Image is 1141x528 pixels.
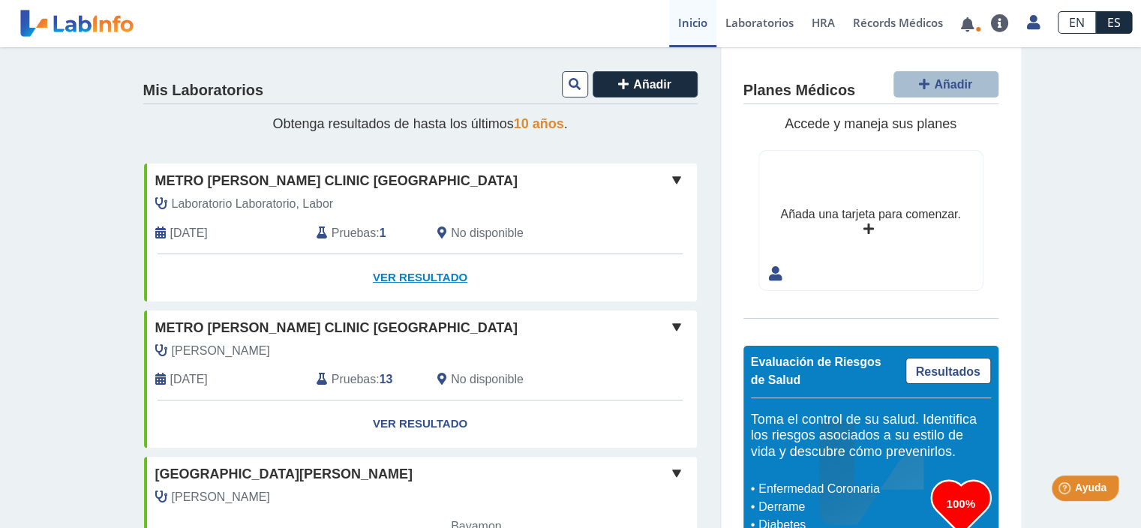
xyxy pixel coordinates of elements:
span: 2025-10-03 [170,224,208,242]
span: Pruebas [332,224,376,242]
span: [GEOGRAPHIC_DATA][PERSON_NAME] [155,464,413,484]
a: ES [1096,11,1132,34]
b: 13 [380,373,393,385]
span: Metro [PERSON_NAME] Clinic [GEOGRAPHIC_DATA] [155,318,518,338]
span: 10 años [514,116,564,131]
li: Derrame [755,498,931,516]
li: Enfermedad Coronaria [755,480,931,498]
a: Resultados [905,358,991,384]
button: Añadir [893,71,998,97]
span: 2024-12-31 [170,370,208,388]
b: 1 [380,226,386,239]
a: EN [1058,11,1096,34]
a: Ver Resultado [144,254,697,301]
div: Añada una tarjeta para comenzar. [780,205,960,223]
div: : [305,224,426,242]
h3: 100% [931,494,991,513]
iframe: Help widget launcher [1007,469,1124,511]
span: Accede y maneja sus planes [785,116,956,131]
span: Añadir [633,78,671,91]
span: Evaluación de Riesgos de Salud [751,355,881,386]
span: Pruebas [332,370,376,388]
h5: Toma el control de su salud. Identifica los riesgos asociados a su estilo de vida y descubre cómo... [751,412,991,460]
span: No disponible [451,370,524,388]
span: No disponible [451,224,524,242]
span: Lugo Lopez, Zahira [172,488,270,506]
a: Ver Resultado [144,400,697,448]
span: Laboratorio Laboratorio, Labor [172,195,334,213]
div: : [305,370,426,388]
h4: Mis Laboratorios [143,82,263,100]
span: Obtenga resultados de hasta los últimos . [272,116,567,131]
button: Añadir [593,71,698,97]
span: Metro [PERSON_NAME] Clinic [GEOGRAPHIC_DATA] [155,171,518,191]
span: HRA [812,15,835,30]
h4: Planes Médicos [743,82,855,100]
span: Añadir [934,78,972,91]
span: Cruz Dardiz, Nicolas [172,342,270,360]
